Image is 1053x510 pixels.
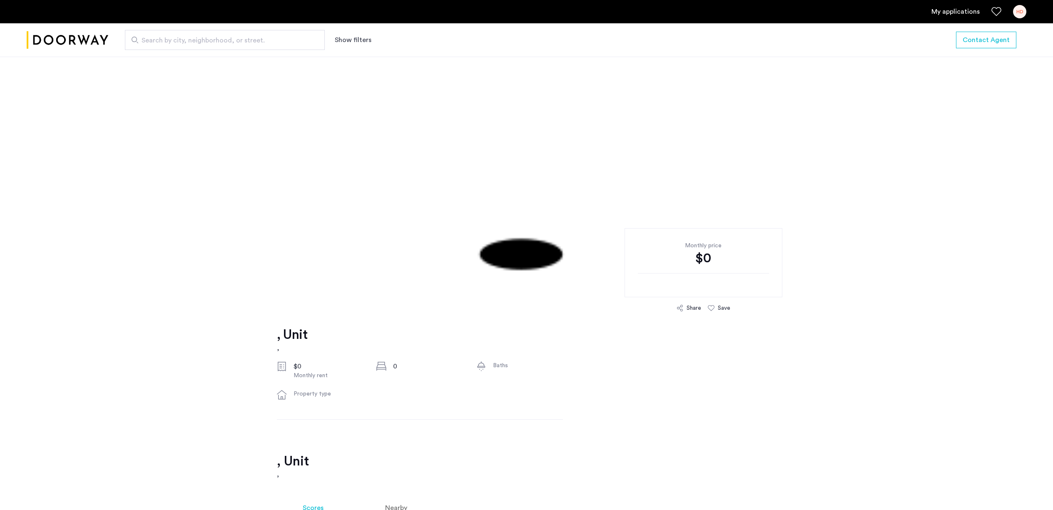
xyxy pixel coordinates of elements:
[718,304,730,312] div: Save
[277,326,307,343] h1: , Unit
[956,32,1016,48] button: button
[142,35,301,45] span: Search by city, neighborhood, or street.
[189,57,864,306] img: 1.gif
[638,250,769,266] div: $0
[27,25,108,56] img: logo
[335,35,371,45] button: Show or hide filters
[27,25,108,56] a: Cazamio logo
[125,30,325,50] input: Apartment Search
[963,35,1010,45] span: Contact Agent
[277,470,777,480] h3: ,
[1013,5,1026,18] div: HD
[294,390,363,398] div: Property type
[277,453,777,470] h2: , Unit
[294,361,363,371] div: $0
[638,241,769,250] div: Monthly price
[687,304,701,312] div: Share
[393,361,463,371] div: 0
[277,326,307,353] a: , Unit,
[277,343,307,353] h2: ,
[991,7,1001,17] a: Favorites
[931,7,980,17] a: My application
[294,371,363,380] div: Monthly rent
[493,361,563,370] div: Baths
